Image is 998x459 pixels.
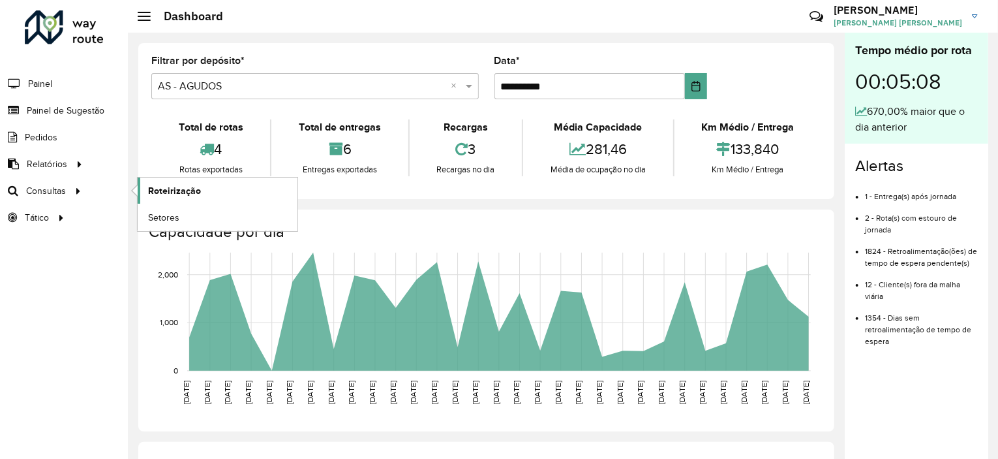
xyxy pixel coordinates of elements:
[182,381,190,404] text: [DATE]
[27,157,67,171] span: Relatórios
[265,381,273,404] text: [DATE]
[347,381,355,404] text: [DATE]
[148,211,179,225] span: Setores
[471,381,479,404] text: [DATE]
[327,381,335,404] text: [DATE]
[533,381,541,404] text: [DATE]
[685,73,707,99] button: Choose Date
[855,104,978,135] div: 670,00% maior que o dia anterior
[657,381,665,404] text: [DATE]
[865,202,978,236] li: 2 - Rota(s) com estouro de jornada
[865,236,978,269] li: 1824 - Retroalimentação(ões) de tempo de espera pendente(s)
[616,381,624,404] text: [DATE]
[451,78,462,94] span: Clear all
[306,381,314,404] text: [DATE]
[526,135,669,163] div: 281,46
[149,223,821,242] h4: Capacidade por dia
[865,269,978,302] li: 12 - Cliente(s) fora da malha viária
[27,104,104,118] span: Painel de Sugestão
[275,163,404,176] div: Entregas exportadas
[526,163,669,176] div: Média de ocupação no dia
[25,131,57,144] span: Pedidos
[138,204,297,230] a: Setores
[244,381,252,404] text: [DATE]
[855,157,978,176] h4: Alertas
[678,381,686,404] text: [DATE]
[802,3,830,31] a: Contato Rápido
[781,381,789,404] text: [DATE]
[575,381,583,404] text: [DATE]
[526,119,669,135] div: Média Capacidade
[26,184,66,198] span: Consultas
[138,178,297,204] a: Roteirização
[451,381,459,404] text: [DATE]
[155,163,267,176] div: Rotas exportadas
[203,381,211,404] text: [DATE]
[285,381,294,404] text: [DATE]
[855,59,978,104] div: 00:05:08
[834,17,962,29] span: [PERSON_NAME] [PERSON_NAME]
[719,381,727,404] text: [DATE]
[494,53,521,69] label: Data
[151,9,223,24] h2: Dashboard
[678,119,818,135] div: Km Médio / Entrega
[223,381,232,404] text: [DATE]
[678,163,818,176] div: Km Médio / Entrega
[28,77,52,91] span: Painel
[865,302,978,347] li: 1354 - Dias sem retroalimentação de tempo de espera
[678,135,818,163] div: 133,840
[409,381,417,404] text: [DATE]
[158,270,178,279] text: 2,000
[275,119,404,135] div: Total de entregas
[151,53,245,69] label: Filtrar por depósito
[155,119,267,135] div: Total de rotas
[148,184,201,198] span: Roteirização
[834,4,962,16] h3: [PERSON_NAME]
[865,181,978,202] li: 1 - Entrega(s) após jornada
[430,381,438,404] text: [DATE]
[174,366,178,375] text: 0
[368,381,376,404] text: [DATE]
[160,319,178,327] text: 1,000
[413,163,519,176] div: Recargas no dia
[275,135,404,163] div: 6
[554,381,562,404] text: [DATE]
[740,381,748,404] text: [DATE]
[389,381,397,404] text: [DATE]
[761,381,769,404] text: [DATE]
[802,381,810,404] text: [DATE]
[637,381,645,404] text: [DATE]
[413,135,519,163] div: 3
[855,42,978,59] div: Tempo médio por rota
[25,211,49,225] span: Tático
[155,135,267,163] div: 4
[492,381,500,404] text: [DATE]
[699,381,707,404] text: [DATE]
[595,381,603,404] text: [DATE]
[513,381,521,404] text: [DATE]
[413,119,519,135] div: Recargas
